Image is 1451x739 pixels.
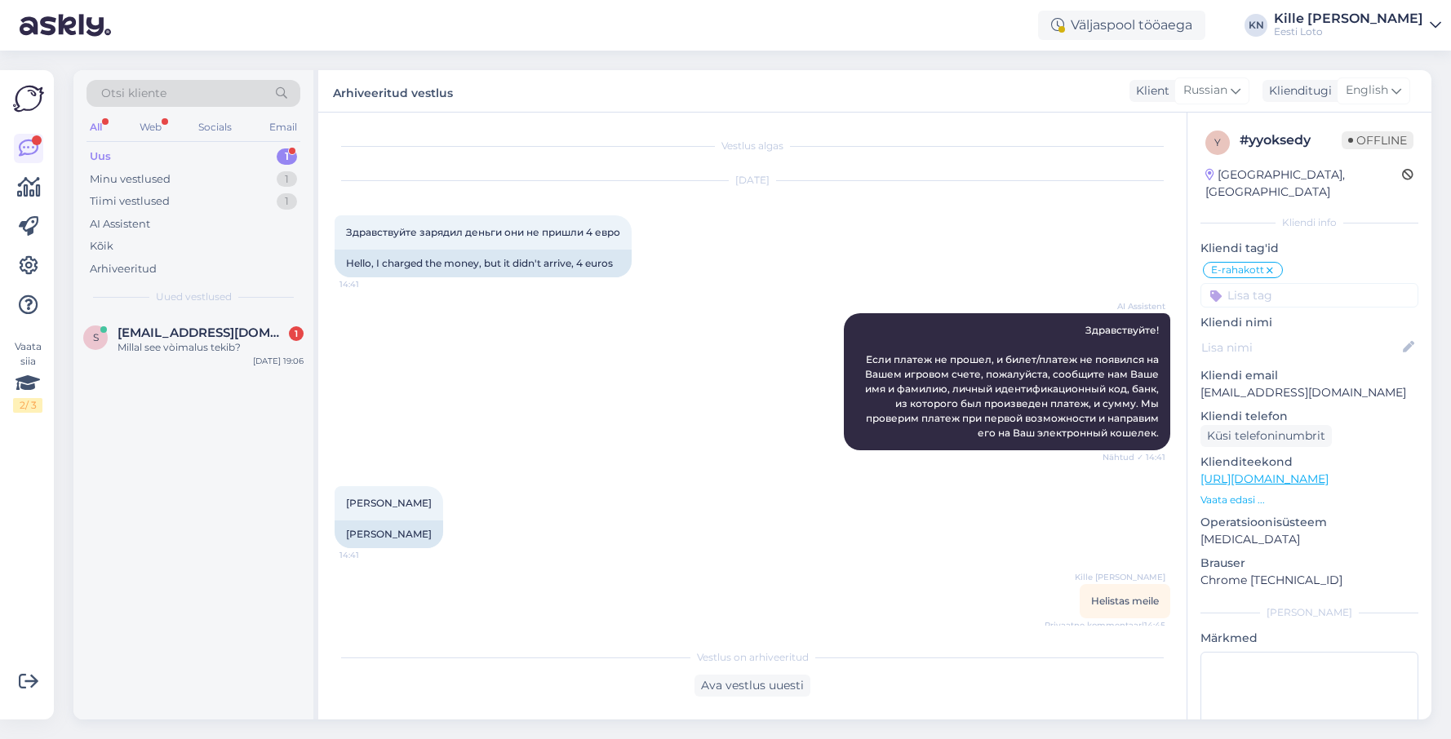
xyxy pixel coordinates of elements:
div: Vaata siia [13,339,42,413]
div: Ava vestlus uuesti [694,675,810,697]
div: Kille [PERSON_NAME] [1274,12,1423,25]
div: 1 [277,171,297,188]
div: [PERSON_NAME] [335,520,443,548]
span: y [1214,136,1221,148]
span: E-rahakott [1211,265,1264,275]
img: Askly Logo [13,83,44,114]
div: Minu vestlused [90,171,171,188]
span: English [1346,82,1388,100]
div: All [87,117,105,138]
p: Brauser [1200,555,1418,572]
div: [DATE] [335,173,1170,188]
div: [PERSON_NAME] [1200,605,1418,620]
a: [URL][DOMAIN_NAME] [1200,471,1329,486]
span: Здравствуйте зарядил деньги они не пришли 4 евро [346,226,620,238]
div: Kõik [90,238,113,254]
p: Kliendi email [1200,367,1418,384]
p: Kliendi telefon [1200,408,1418,425]
div: Millal see vòimalus tekib? [118,340,304,355]
div: 1 [277,148,297,165]
div: [GEOGRAPHIC_DATA], [GEOGRAPHIC_DATA] [1205,166,1402,201]
div: [DATE] 19:06 [253,355,304,367]
p: [EMAIL_ADDRESS][DOMAIN_NAME] [1200,384,1418,401]
div: Socials [195,117,235,138]
a: Kille [PERSON_NAME]Eesti Loto [1274,12,1441,38]
div: Tiimi vestlused [90,193,170,210]
p: Kliendi tag'id [1200,240,1418,257]
p: Klienditeekond [1200,454,1418,471]
span: Kille [PERSON_NAME] [1075,571,1165,583]
div: 1 [277,193,297,210]
p: Vaata edasi ... [1200,493,1418,507]
div: Web [136,117,165,138]
p: Chrome [TECHNICAL_ID] [1200,572,1418,589]
div: Vestlus algas [335,139,1170,153]
div: Arhiveeritud [90,261,157,277]
span: Nähtud ✓ 14:41 [1103,451,1165,463]
span: 14:41 [339,278,401,290]
div: Klienditugi [1262,82,1332,100]
div: Kliendi info [1200,215,1418,230]
span: Privaatne kommentaar | 14:45 [1045,619,1165,631]
span: s [93,331,99,343]
label: Arhiveeritud vestlus [333,80,453,102]
div: 1 [289,326,304,341]
span: Otsi kliente [101,85,166,102]
div: Eesti Loto [1274,25,1423,38]
span: Offline [1342,131,1413,149]
p: [MEDICAL_DATA] [1200,531,1418,548]
div: Uus [90,148,111,165]
span: saluhhin09@gmail.com [118,325,287,340]
span: Vestlus on arhiveeritud [697,650,809,665]
div: # yyoksedy [1240,131,1342,150]
div: Hello, I charged the money, but it didn't arrive, 4 euros [335,250,632,277]
div: Väljaspool tööaega [1038,11,1205,40]
span: Uued vestlused [156,290,232,304]
div: AI Assistent [90,216,150,232]
input: Lisa nimi [1201,339,1400,356]
p: Kliendi nimi [1200,314,1418,331]
input: Lisa tag [1200,283,1418,308]
div: 2 / 3 [13,398,42,413]
span: Helistas meile [1091,595,1159,607]
div: KN [1245,14,1267,37]
div: Email [266,117,300,138]
span: [PERSON_NAME] [346,497,432,509]
span: 14:41 [339,549,401,561]
span: Russian [1183,82,1227,100]
p: Operatsioonisüsteem [1200,514,1418,531]
span: AI Assistent [1104,300,1165,312]
p: Märkmed [1200,630,1418,647]
div: Küsi telefoninumbrit [1200,425,1332,447]
div: Klient [1129,82,1169,100]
